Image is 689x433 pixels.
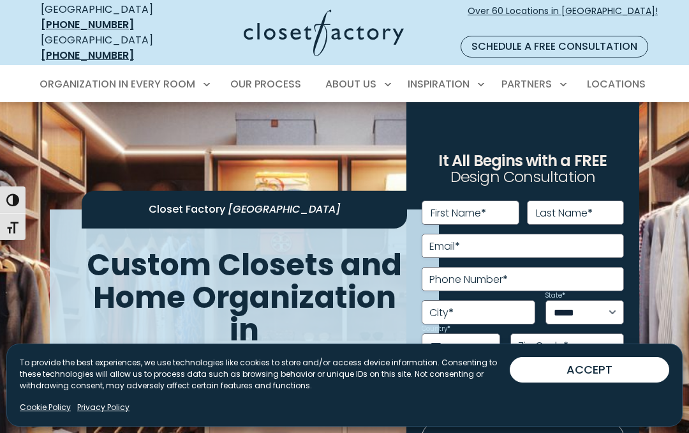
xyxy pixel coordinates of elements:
label: State [545,292,565,299]
span: Closet Factory [149,202,225,217]
label: Country [422,326,450,332]
a: [PHONE_NUMBER] [41,17,134,32]
span: It All Begins with a FREE [438,150,607,171]
img: Closet Factory Logo [244,10,404,56]
a: Privacy Policy [77,402,130,413]
label: Phone Number [429,275,508,285]
span: Inspiration [408,77,470,91]
button: ACCEPT [510,357,669,383]
span: Organization in Every Room [40,77,195,91]
span: Locations [587,77,646,91]
span: Over 60 Locations in [GEOGRAPHIC_DATA]! [468,4,658,31]
span: Design Consultation [450,167,596,188]
label: City [429,308,454,318]
label: Email [429,241,460,252]
nav: Primary Menu [31,66,658,102]
span: [GEOGRAPHIC_DATA] [228,202,341,217]
div: [GEOGRAPHIC_DATA] [41,2,180,33]
span: [GEOGRAPHIC_DATA] [79,328,617,385]
label: First Name [431,208,486,218]
span: Our Process [230,77,301,91]
p: To provide the best experiences, we use technologies like cookies to store and/or access device i... [20,357,510,391]
a: [PHONE_NUMBER] [41,48,134,63]
a: Cookie Policy [20,402,71,413]
a: Schedule a Free Consultation [461,36,648,57]
span: Custom Closets and Home Organization in [87,243,402,351]
div: [GEOGRAPHIC_DATA] [41,33,180,63]
span: Partners [501,77,552,91]
label: Zip Code [518,341,568,351]
label: Last Name [536,208,593,218]
span: About Us [325,77,376,91]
